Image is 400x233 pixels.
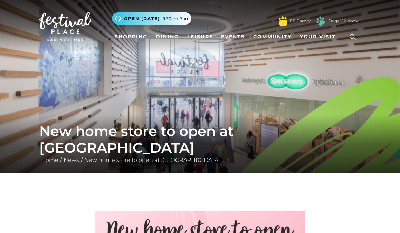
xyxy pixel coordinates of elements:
[297,30,342,43] a: Your Visit
[250,30,294,43] a: Community
[112,30,150,43] a: Shopping
[39,12,91,41] img: Festival Place Logo
[62,157,81,163] a: News
[83,157,222,163] a: New home store to open at [GEOGRAPHIC_DATA]
[124,16,160,22] span: Open [DATE]
[218,30,248,43] a: Events
[153,30,182,43] a: Dining
[163,16,190,22] span: 9.30am-7pm
[300,33,336,40] span: Your Visit
[39,123,361,156] h1: New home store to open at [GEOGRAPHIC_DATA]
[34,123,366,164] div: / /
[328,18,361,24] a: Dogs Welcome!
[112,12,191,25] button: Open [DATE] 9.30am-7pm
[39,157,60,163] a: Home
[290,18,311,24] a: FP Family
[184,30,216,43] a: Leisure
